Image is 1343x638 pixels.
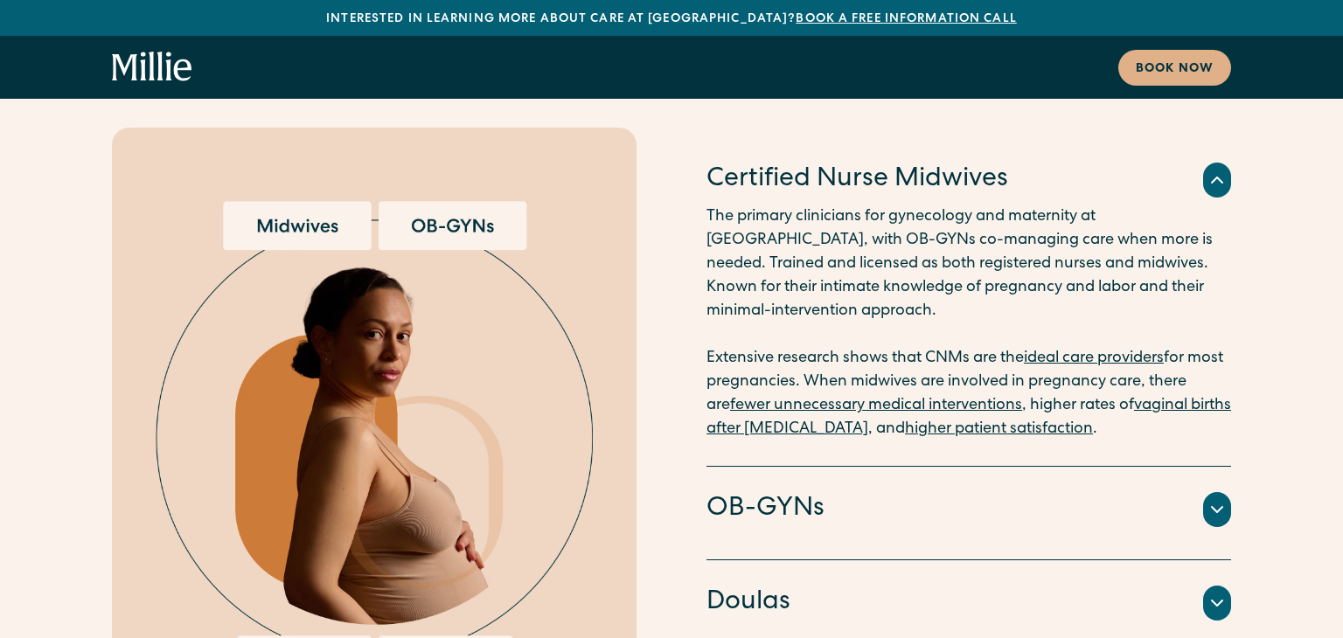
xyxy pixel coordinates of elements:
h4: OB-GYNs [706,491,825,528]
a: Book a free information call [796,13,1016,25]
a: Book now [1118,50,1231,86]
a: ideal care providers [1024,350,1164,366]
a: higher patient satisfaction [905,421,1093,437]
h4: Doulas [706,585,790,621]
a: fewer unnecessary medical interventions [730,398,1022,413]
a: home [112,52,192,83]
div: Book now [1136,60,1214,79]
p: The primary clinicians for gynecology and maternity at [GEOGRAPHIC_DATA], with OB-GYNs co-managin... [706,205,1231,441]
h4: Certified Nurse Midwives [706,162,1008,198]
